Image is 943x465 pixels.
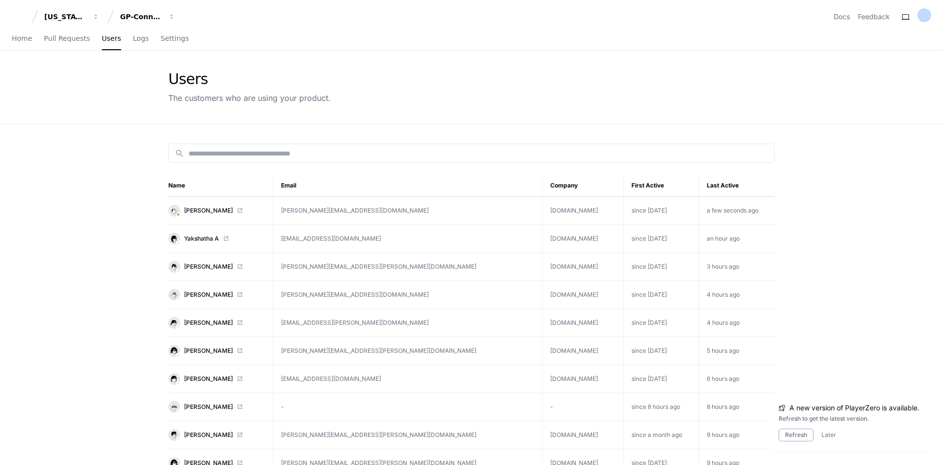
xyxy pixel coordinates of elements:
td: [PERSON_NAME][EMAIL_ADDRESS][DOMAIN_NAME] [273,281,542,309]
span: [PERSON_NAME] [184,347,233,355]
span: Users [102,35,121,41]
th: Last Active [699,175,775,197]
span: Settings [160,35,189,41]
td: 9 hours ago [699,421,775,449]
th: Email [273,175,542,197]
td: [DOMAIN_NAME] [542,421,624,449]
a: Settings [160,28,189,50]
span: [PERSON_NAME] [184,319,233,327]
td: since [DATE] [624,337,699,365]
td: since [DATE] [624,309,699,337]
img: 7.svg [169,290,179,299]
span: [PERSON_NAME] [184,431,233,439]
td: since [DATE] [624,225,699,253]
td: [EMAIL_ADDRESS][DOMAIN_NAME] [273,225,542,253]
span: [PERSON_NAME] [184,375,233,383]
button: Later [821,431,836,439]
a: Docs [834,12,850,22]
td: - [273,393,542,421]
td: [DOMAIN_NAME] [542,253,624,281]
a: Home [12,28,32,50]
td: 4 hours ago [699,309,775,337]
a: [PERSON_NAME] [168,401,265,413]
div: GP-Connection Central [120,12,162,22]
img: 2.svg [169,318,179,327]
td: [PERSON_NAME][EMAIL_ADDRESS][PERSON_NAME][DOMAIN_NAME] [273,253,542,281]
th: First Active [624,175,699,197]
td: - [542,393,624,421]
td: [PERSON_NAME][EMAIL_ADDRESS][PERSON_NAME][DOMAIN_NAME] [273,421,542,449]
td: 8 hours ago [699,393,775,421]
td: [DOMAIN_NAME] [542,309,624,337]
div: The customers who are using your product. [168,92,331,104]
a: [PERSON_NAME] [168,429,265,441]
img: 12.svg [169,262,179,271]
a: [PERSON_NAME] [168,289,265,301]
td: 3 hours ago [699,253,775,281]
span: [PERSON_NAME] [184,403,233,411]
div: [US_STATE] Pacific [44,12,87,22]
button: [US_STATE] Pacific [40,8,103,26]
td: since [DATE] [624,365,699,393]
span: Logs [133,35,149,41]
a: [PERSON_NAME] [168,261,265,273]
td: [EMAIL_ADDRESS][PERSON_NAME][DOMAIN_NAME] [273,309,542,337]
a: Users [102,28,121,50]
span: [PERSON_NAME] [184,263,233,271]
td: since [DATE] [624,253,699,281]
td: since [DATE] [624,197,699,225]
td: 5 hours ago [699,337,775,365]
span: A new version of PlayerZero is available. [789,403,919,413]
td: an hour ago [699,225,775,253]
mat-icon: search [175,149,185,158]
td: [DOMAIN_NAME] [542,337,624,365]
td: [DOMAIN_NAME] [542,281,624,309]
a: Pull Requests [44,28,90,50]
a: Yakshatha A [168,233,265,245]
img: 10.svg [169,206,179,215]
td: 6 hours ago [699,365,775,393]
td: [EMAIL_ADDRESS][DOMAIN_NAME] [273,365,542,393]
div: Users [168,70,331,88]
img: 5.svg [169,430,179,439]
td: a few seconds ago [699,197,775,225]
button: GP-Connection Central [116,8,179,26]
td: [DOMAIN_NAME] [542,365,624,393]
span: [PERSON_NAME] [184,291,233,299]
a: Logs [133,28,149,50]
img: 11.svg [169,234,179,243]
td: [DOMAIN_NAME] [542,225,624,253]
td: since [DATE] [624,281,699,309]
a: [PERSON_NAME] [168,373,265,385]
button: Feedback [858,12,890,22]
td: since a month ago [624,421,699,449]
td: [PERSON_NAME][EMAIL_ADDRESS][DOMAIN_NAME] [273,197,542,225]
a: [PERSON_NAME] [168,345,265,357]
th: Company [542,175,624,197]
img: 1.svg [169,374,179,383]
img: 9.svg [169,402,179,411]
th: Name [168,175,273,197]
td: 4 hours ago [699,281,775,309]
img: 16.svg [169,346,179,355]
button: Refresh [779,429,814,441]
a: [PERSON_NAME] [168,317,265,329]
td: [PERSON_NAME][EMAIL_ADDRESS][PERSON_NAME][DOMAIN_NAME] [273,337,542,365]
td: since 8 hours ago [624,393,699,421]
span: Yakshatha A [184,235,219,243]
span: Home [12,35,32,41]
td: [DOMAIN_NAME] [542,197,624,225]
span: [PERSON_NAME] [184,207,233,215]
span: Pull Requests [44,35,90,41]
div: Refresh to get the latest version. [779,415,919,423]
a: [PERSON_NAME] [168,205,265,217]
